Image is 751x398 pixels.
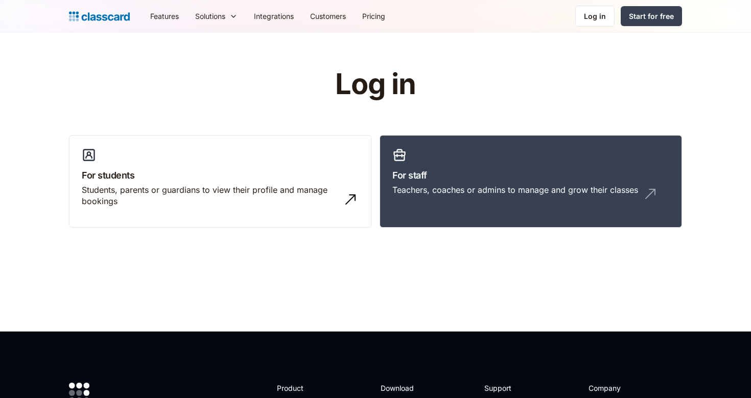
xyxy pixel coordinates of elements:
a: Integrations [246,5,302,28]
h2: Product [277,383,332,393]
a: For studentsStudents, parents or guardians to view their profile and manage bookings [69,135,371,228]
a: Pricing [354,5,393,28]
a: Features [142,5,187,28]
div: Solutions [195,11,225,21]
h3: For staff [392,168,669,182]
a: Start for free [621,6,682,26]
h2: Company [589,383,656,393]
a: Customers [302,5,354,28]
h3: For students [82,168,359,182]
div: Students, parents or guardians to view their profile and manage bookings [82,184,338,207]
h2: Download [381,383,423,393]
a: For staffTeachers, coaches or admins to manage and grow their classes [380,135,682,228]
a: Log in [575,6,615,27]
h2: Support [484,383,526,393]
div: Solutions [187,5,246,28]
h1: Log in [214,69,538,100]
div: Log in [584,11,606,21]
div: Start for free [629,11,674,21]
div: Teachers, coaches or admins to manage and grow their classes [392,184,638,195]
a: home [69,9,130,24]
